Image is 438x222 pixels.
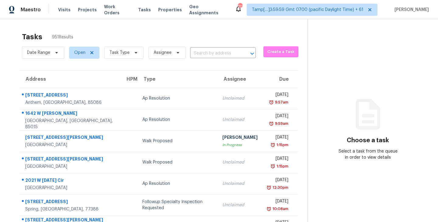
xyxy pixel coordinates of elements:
[222,95,258,101] div: Unclaimed
[25,100,116,106] div: Anthem, [GEOGRAPHIC_DATA], 85086
[270,163,275,169] img: Overdue Alarm Icon
[142,199,213,211] div: Followup Specialty Inspection Requested
[142,95,213,101] div: Ap Resolution
[392,7,429,13] span: [PERSON_NAME]
[267,113,288,121] div: [DATE]
[25,134,116,142] div: [STREET_ADDRESS][PERSON_NAME]
[190,49,239,58] input: Search by address
[104,4,131,16] span: Work Orders
[154,50,172,56] span: Assignee
[266,185,271,191] img: Overdue Alarm Icon
[275,142,288,148] div: 1:15pm
[25,142,116,148] div: [GEOGRAPHIC_DATA]
[25,164,116,170] div: [GEOGRAPHIC_DATA]
[266,206,271,212] img: Overdue Alarm Icon
[142,159,213,165] div: Walk Proposed
[25,156,116,164] div: [STREET_ADDRESS][PERSON_NAME]
[21,7,41,13] span: Maestro
[275,163,288,169] div: 1:15pm
[25,110,116,118] div: 1642 W [PERSON_NAME]
[109,50,130,56] span: Task Type
[222,181,258,187] div: Unclaimed
[58,7,71,13] span: Visits
[269,121,274,127] img: Overdue Alarm Icon
[25,118,116,130] div: [GEOGRAPHIC_DATA], [GEOGRAPHIC_DATA], 85015
[266,48,295,55] span: Create a Task
[267,92,288,99] div: [DATE]
[271,185,288,191] div: 12:30pm
[271,206,288,212] div: 10:08am
[338,148,398,160] div: Select a task from the queue in order to view details
[25,92,116,100] div: [STREET_ADDRESS]
[142,181,213,187] div: Ap Resolution
[78,7,97,13] span: Projects
[274,99,288,105] div: 9:57am
[142,117,213,123] div: Ap Resolution
[222,159,258,165] div: Unclaimed
[52,34,73,40] span: 951 Results
[267,134,288,142] div: [DATE]
[267,198,288,206] div: [DATE]
[25,206,116,212] div: Spring, [GEOGRAPHIC_DATA], 77388
[269,99,274,105] img: Overdue Alarm Icon
[267,177,288,185] div: [DATE]
[189,4,228,16] span: Geo Assignments
[270,142,275,148] img: Overdue Alarm Icon
[222,202,258,208] div: Unclaimed
[217,71,262,88] th: Assignee
[267,156,288,163] div: [DATE]
[347,137,389,143] h3: Choose a task
[263,46,298,57] button: Create a Task
[22,34,42,40] h2: Tasks
[238,4,242,10] div: 713
[142,138,213,144] div: Walk Proposed
[25,177,116,185] div: 2021 W [DATE] Cir
[222,117,258,123] div: Unclaimed
[138,8,151,12] span: Tasks
[25,185,116,191] div: [GEOGRAPHIC_DATA]
[274,121,288,127] div: 9:59am
[252,7,363,13] span: Tamp[…]3:59:59 Gmt 0700 (pacific Daylight Time) + 61
[137,71,217,88] th: Type
[27,50,50,56] span: Date Range
[25,199,116,206] div: [STREET_ADDRESS]
[19,71,120,88] th: Address
[222,134,258,142] div: [PERSON_NAME]
[158,7,182,13] span: Properties
[74,50,85,56] span: Open
[222,142,258,148] div: In Progress
[248,49,256,58] button: Open
[120,71,137,88] th: HPM
[262,71,298,88] th: Due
